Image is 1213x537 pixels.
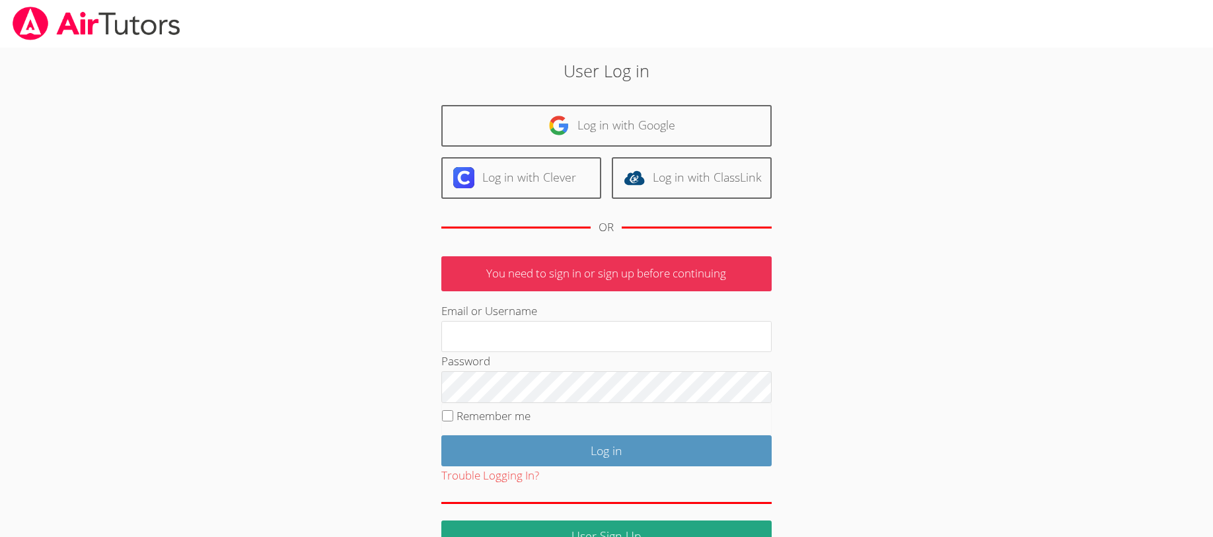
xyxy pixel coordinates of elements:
[441,256,772,291] p: You need to sign in or sign up before continuing
[612,157,772,199] a: Log in with ClassLink
[441,157,601,199] a: Log in with Clever
[441,466,539,485] button: Trouble Logging In?
[453,167,474,188] img: clever-logo-6eab21bc6e7a338710f1a6ff85c0baf02591cd810cc4098c63d3a4b26e2feb20.svg
[279,58,934,83] h2: User Log in
[624,167,645,188] img: classlink-logo-d6bb404cc1216ec64c9a2012d9dc4662098be43eaf13dc465df04b49fa7ab582.svg
[441,353,490,369] label: Password
[599,218,614,237] div: OR
[11,7,182,40] img: airtutors_banner-c4298cdbf04f3fff15de1276eac7730deb9818008684d7c2e4769d2f7ddbe033.png
[441,105,772,147] a: Log in with Google
[441,303,537,318] label: Email or Username
[548,115,570,136] img: google-logo-50288ca7cdecda66e5e0955fdab243c47b7ad437acaf1139b6f446037453330a.svg
[441,435,772,466] input: Log in
[457,408,531,423] label: Remember me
